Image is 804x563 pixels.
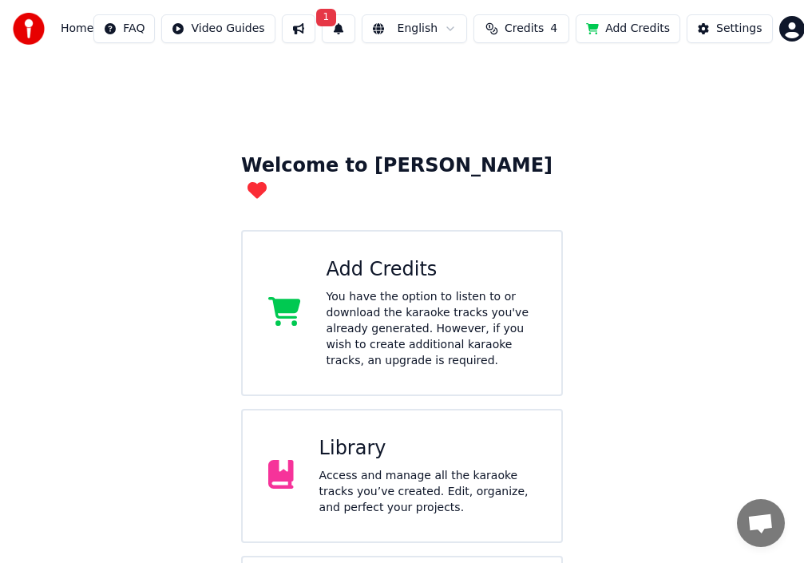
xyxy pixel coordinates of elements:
nav: breadcrumb [61,21,93,37]
div: You have the option to listen to or download the karaoke tracks you've already generated. However... [327,289,536,369]
button: 1 [322,14,355,43]
span: 4 [550,21,557,37]
span: 1 [316,9,337,26]
button: Credits4 [473,14,569,43]
span: Credits [505,21,544,37]
button: Add Credits [576,14,680,43]
img: youka [13,13,45,45]
div: Settings [716,21,762,37]
a: Open chat [737,499,785,547]
div: Access and manage all the karaoke tracks you’ve created. Edit, organize, and perfect your projects. [319,468,536,516]
div: Library [319,436,536,462]
span: Home [61,21,93,37]
div: Add Credits [327,257,536,283]
button: Settings [687,14,772,43]
div: Welcome to [PERSON_NAME] [241,153,563,204]
button: Video Guides [161,14,275,43]
button: FAQ [93,14,155,43]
